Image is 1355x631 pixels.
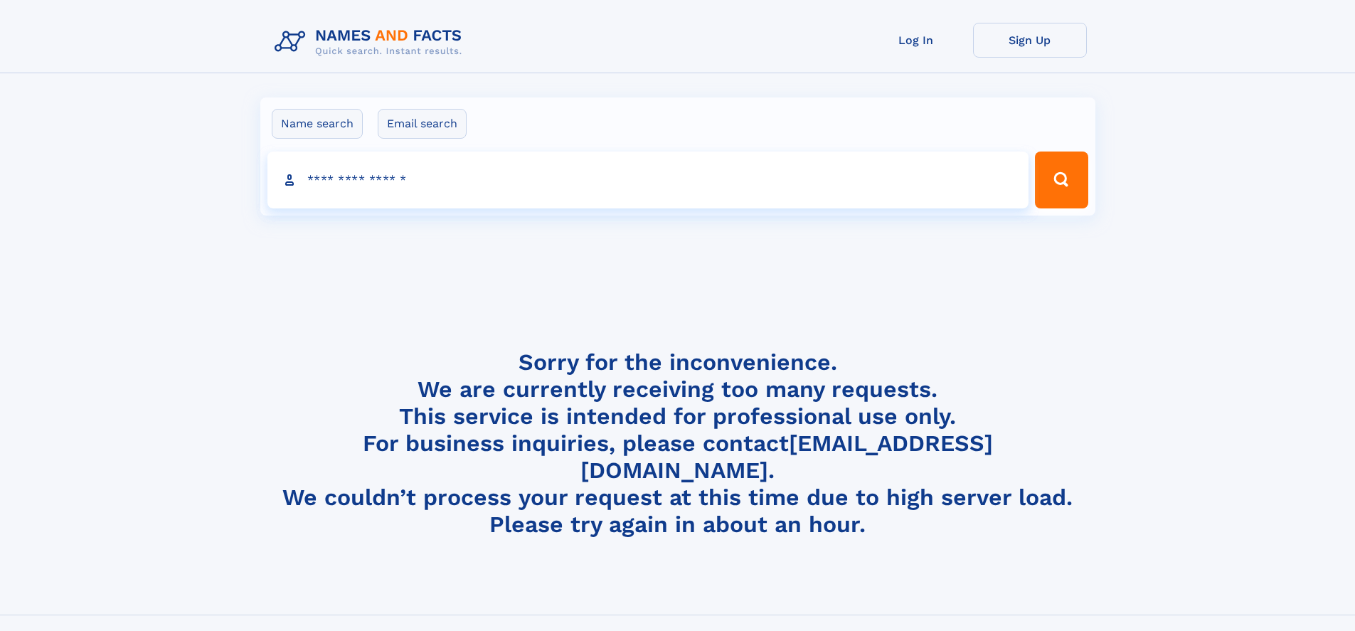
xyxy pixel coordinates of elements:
[378,109,467,139] label: Email search
[269,349,1087,539] h4: Sorry for the inconvenience. We are currently receiving too many requests. This service is intend...
[580,430,993,484] a: [EMAIL_ADDRESS][DOMAIN_NAME]
[859,23,973,58] a: Log In
[1035,152,1088,208] button: Search Button
[267,152,1029,208] input: search input
[973,23,1087,58] a: Sign Up
[272,109,363,139] label: Name search
[269,23,474,61] img: Logo Names and Facts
